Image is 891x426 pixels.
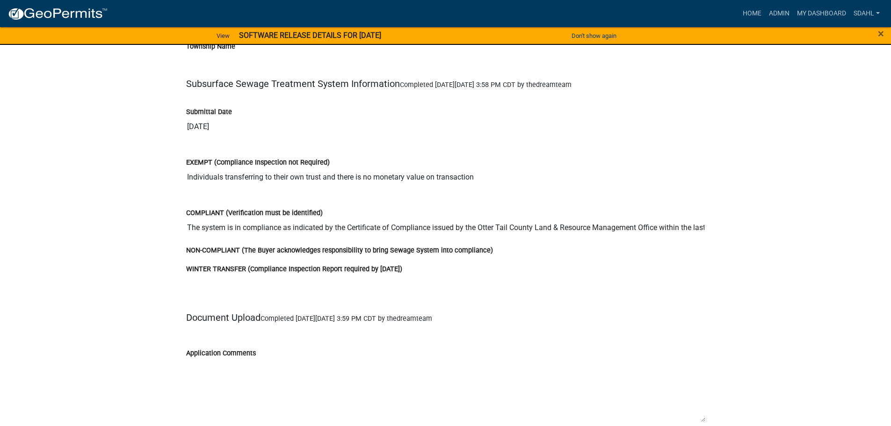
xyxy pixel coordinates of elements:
[765,5,793,22] a: Admin
[186,78,705,89] h5: Subsurface Sewage Treatment System Information
[186,266,402,273] label: WINTER TRANSFER (Compliance Inspection Report required by [DATE])
[261,315,432,323] span: Completed [DATE][DATE] 3:59 PM CDT by thedreamteam
[568,28,620,43] button: Don't show again
[239,31,381,40] strong: SOFTWARE RELEASE DETAILS FOR [DATE]
[793,5,850,22] a: My Dashboard
[878,27,884,40] span: ×
[186,247,493,254] label: NON-COMPLIANT (The Buyer acknowledges responsibility to bring Sewage System into compliance)
[186,43,235,50] label: Township Name
[186,109,232,116] label: Submittal Date
[850,5,884,22] a: sdahl
[186,312,705,323] h5: Document Upload
[400,81,572,89] span: Completed [DATE][DATE] 3:58 PM CDT by thedreamteam
[186,210,323,217] label: COMPLIANT (Verification must be identified)
[186,159,330,166] label: EXEMPT (Compliance Inspection not Required)
[878,28,884,39] button: Close
[186,350,256,357] label: Application Comments
[213,28,233,43] a: View
[739,5,765,22] a: Home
